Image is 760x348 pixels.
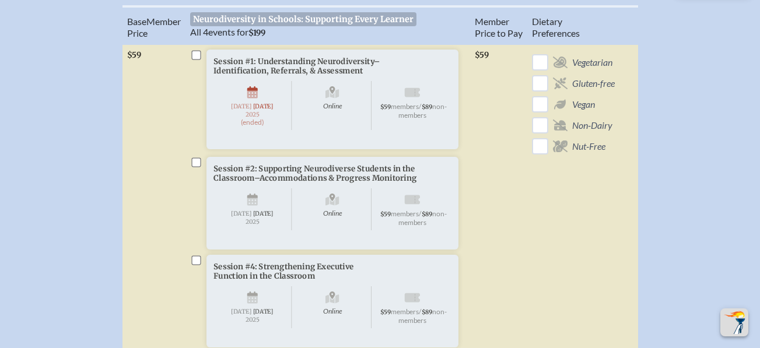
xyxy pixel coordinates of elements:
span: non-members [398,102,447,119]
span: [DATE] [231,103,251,110]
span: $89 [421,103,432,111]
span: $89 [421,308,432,316]
span: Neurodiversity in Schools: Supporting Every Learner [190,12,417,26]
span: Online [293,286,372,328]
span: Vegetarian [572,57,612,68]
span: / [419,307,422,315]
span: Online [293,188,372,230]
span: $59 [380,308,391,316]
span: non-members [398,307,447,324]
span: $59 [380,103,391,111]
span: Gluten-free [572,78,615,89]
span: (ended) [240,118,264,126]
span: 2025 [220,317,284,323]
span: Base [127,16,146,27]
span: members [391,209,419,217]
img: To the top [723,311,746,334]
button: Scroll Top [720,308,748,336]
span: 2025 [220,219,284,225]
span: $199 [248,28,265,38]
span: $59 [127,50,141,60]
span: Session #2: Supporting Neurodiverse Students in the Classroom–Accommodations & Progress Monitoring [213,164,416,183]
span: Vegan [572,99,595,110]
span: ary Preferences [532,16,580,38]
span: $89 [421,210,432,218]
span: $59 [475,50,489,60]
span: Nut-Free [572,140,605,152]
span: er [173,16,181,27]
span: All 4 [190,26,208,37]
span: [DATE] [253,103,273,110]
span: $59 [380,210,391,218]
span: [DATE] [231,210,251,217]
th: Member Price to Pay [470,6,527,44]
span: / [419,102,422,110]
span: members [391,307,419,315]
span: Price [127,27,148,38]
span: Online [293,81,372,130]
th: Diet [527,6,619,44]
span: / [419,209,422,217]
span: Non-Dairy [572,119,612,131]
span: Session #1: Understanding Neurodiversity–Identification, Referrals, & Assessment [213,57,380,76]
span: 2025 [220,111,284,117]
span: [DATE] [253,210,273,217]
span: members [391,102,419,110]
span: [DATE] [253,308,273,315]
th: Memb [122,6,185,44]
span: events for [190,26,265,37]
span: [DATE] [231,308,251,315]
span: non-members [398,209,447,226]
span: Session #4: Strengthening Executive Function in the Classroom [213,262,354,281]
